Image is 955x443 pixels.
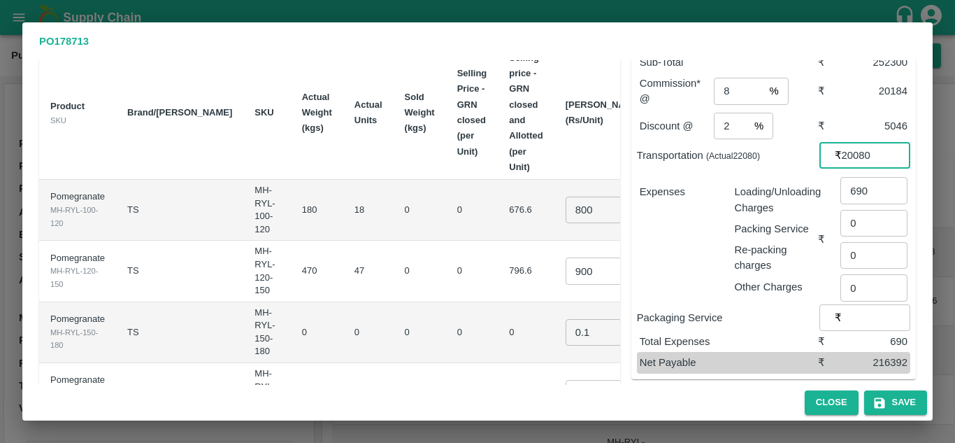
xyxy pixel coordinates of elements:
b: Actual Weight (kgs) [302,92,332,134]
td: MH-RYL-180-220 [243,363,290,424]
div: 5046 [840,118,907,134]
td: Pomegranate [39,241,116,302]
td: 0 [291,302,343,363]
td: 0 [394,363,446,424]
b: PO 178713 [39,36,89,47]
td: TS [116,302,243,363]
b: Brand/[PERSON_NAME] [127,107,232,118]
div: 216392 [840,355,907,370]
b: Actual Units [354,99,382,125]
b: Selling price - GRN closed and Allotted (per Unit) [509,52,543,172]
td: 0 [446,302,498,363]
p: Expenses [640,184,724,199]
div: 20184 [840,83,907,99]
b: Product [50,101,85,111]
div: ₹ [818,355,840,370]
div: ₹ [818,55,840,70]
td: 676.6 [498,180,554,241]
td: MH-RYL-100-120 [243,180,290,241]
p: Packing Service [734,221,818,237]
td: Pomegranate [39,363,116,424]
td: Pomegranate [39,180,116,241]
td: Pomegranate [39,302,116,363]
div: 690 [840,334,907,349]
div: ₹ [818,83,840,99]
p: Total Expenses [640,334,819,349]
td: TS [116,180,243,241]
input: 0 [566,380,622,407]
td: 80 [343,363,394,424]
td: 0 [394,180,446,241]
td: TS [116,241,243,302]
td: 0 [498,302,554,363]
div: MH-RYL-100-120 [50,204,105,230]
td: 180 [291,180,343,241]
p: Sub-Total [640,55,819,70]
div: SKU [50,114,105,127]
button: Save [864,391,927,415]
p: ₹ [835,310,842,325]
td: 0 [446,241,498,302]
div: ₹ [818,118,840,134]
td: 796.6 [498,241,554,302]
p: Discount @ [640,118,714,134]
b: Selling Price - GRN closed (per Unit) [457,68,487,156]
p: % [754,118,763,134]
td: 0 [394,241,446,302]
td: 956.6 [498,363,554,424]
td: MH-RYL-120-150 [243,241,290,302]
input: 0 [566,319,622,346]
div: ₹ [818,232,840,247]
td: 0 [394,302,446,363]
p: Re-packing charges [734,242,818,274]
input: 0 [566,197,622,223]
button: Close [805,391,859,415]
small: (Actual 22080 ) [706,151,760,161]
input: 0 [566,258,622,284]
p: % [769,83,778,99]
td: TS [116,363,243,424]
td: 0 [343,302,394,363]
p: Net Payable [640,355,819,370]
b: SKU [254,107,273,118]
td: 800 [291,363,343,424]
p: Transportation [637,148,819,163]
td: 0 [446,180,498,241]
p: Other Charges [734,279,818,295]
p: Packaging Service [637,310,819,325]
div: MH-RYL-120-150 [50,265,105,290]
b: [PERSON_NAME] (Rs/Unit) [566,99,642,125]
p: Commission* @ [640,76,714,107]
td: 18 [343,180,394,241]
p: Loading/Unloading Charges [734,184,818,216]
td: MH-RYL-150-180 [243,302,290,363]
td: 47 [343,241,394,302]
b: Sold Weight (kgs) [405,92,435,134]
div: 252300 [840,55,907,70]
div: MH-RYL-150-180 [50,326,105,352]
div: ₹ [818,334,840,349]
td: 0 [446,363,498,424]
p: ₹ [835,148,842,163]
td: 470 [291,241,343,302]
